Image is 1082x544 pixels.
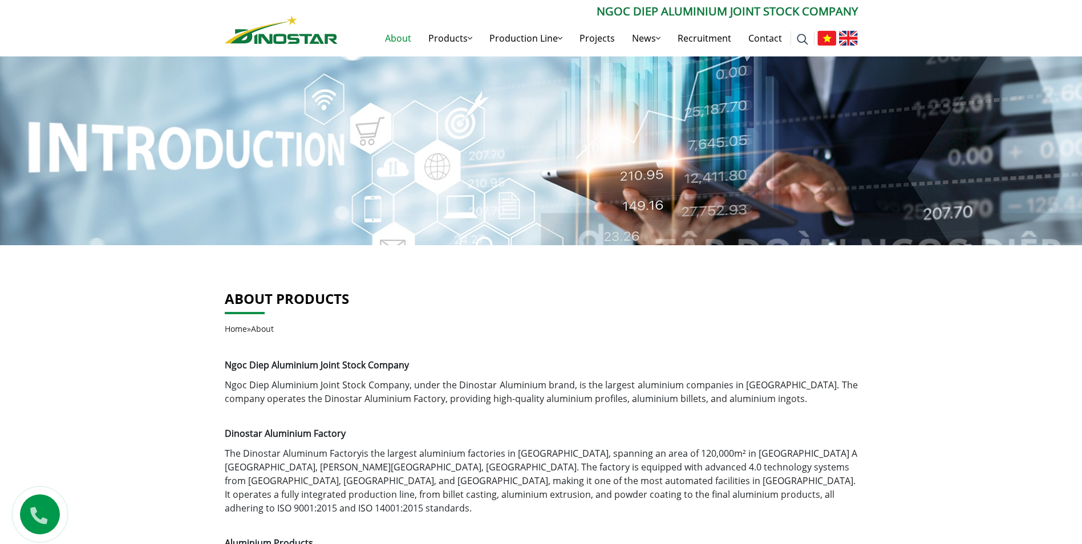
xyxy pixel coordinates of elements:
[225,379,410,391] a: Ngoc Diep Aluminium Joint Stock Company
[420,20,481,56] a: Products
[571,20,623,56] a: Projects
[817,31,836,46] img: Tiếng Việt
[481,20,571,56] a: Production Line
[376,20,420,56] a: About
[225,359,409,371] strong: Ngoc Diep Aluminium Joint Stock Company
[251,323,274,334] span: About
[623,20,669,56] a: News
[669,20,740,56] a: Recruitment
[740,20,791,56] a: Contact
[225,378,858,405] p: , under the Dinostar Aluminium brand, is the largest aluminium companies in [GEOGRAPHIC_DATA]. Th...
[338,3,858,20] p: Ngoc Diep Aluminium Joint Stock Company
[225,427,346,440] span: Dinostar Aluminium Factory
[225,289,349,308] a: About products
[225,447,362,460] a: The Dinostar Aluminum Factory
[225,323,274,334] span: »
[225,323,247,334] a: Home
[225,446,858,515] p: is the largest aluminium factories in [GEOGRAPHIC_DATA], spanning an area of 120,000m² in [GEOGRA...
[797,34,808,45] img: search
[839,31,858,46] img: English
[225,15,338,44] img: Nhôm Dinostar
